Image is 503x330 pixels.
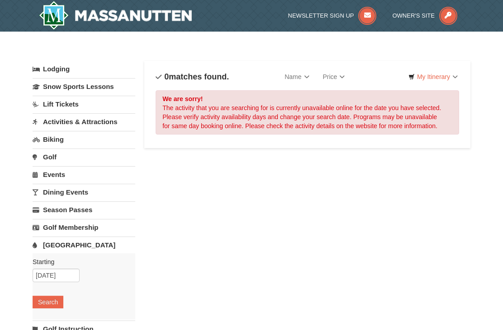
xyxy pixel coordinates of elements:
a: Golf Membership [33,219,135,236]
span: Owner's Site [392,12,435,19]
a: Massanutten Resort [39,1,192,30]
a: Owner's Site [392,12,457,19]
a: Activities & Attractions [33,113,135,130]
a: Events [33,166,135,183]
a: Season Passes [33,201,135,218]
a: Lift Tickets [33,96,135,112]
strong: We are sorry! [162,95,203,102]
a: Biking [33,131,135,148]
div: The activity that you are searching for is currently unavailable online for the date you have sel... [156,90,459,135]
a: [GEOGRAPHIC_DATA] [33,237,135,253]
a: Newsletter Sign Up [288,12,377,19]
a: Dining Events [33,184,135,200]
a: Golf [33,149,135,165]
button: Search [33,296,63,308]
label: Starting [33,257,128,266]
a: My Itinerary [403,70,464,84]
span: Newsletter Sign Up [288,12,354,19]
a: Snow Sports Lessons [33,78,135,95]
a: Lodging [33,61,135,77]
img: Massanutten Resort Logo [39,1,192,30]
a: Price [316,68,352,86]
a: Name [278,68,316,86]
